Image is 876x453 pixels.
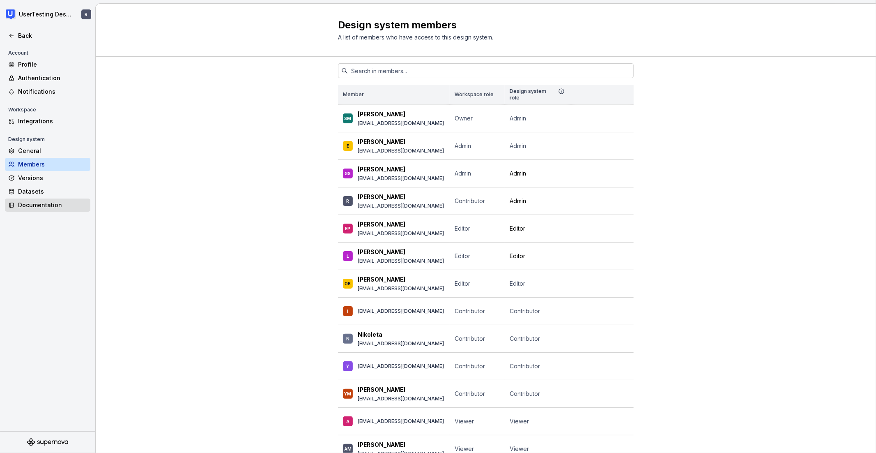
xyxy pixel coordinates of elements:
p: [PERSON_NAME] [358,193,405,201]
div: N [346,335,349,343]
div: L [347,252,349,260]
a: Integrations [5,115,90,128]
span: Editor [455,252,470,259]
span: Contributor [455,197,485,204]
p: [EMAIL_ADDRESS][DOMAIN_NAME] [358,418,444,425]
input: Search in members... [348,63,634,78]
a: General [5,144,90,157]
h2: Design system members [338,18,624,32]
div: Design system [5,134,48,144]
div: Back [18,32,87,40]
div: E [347,142,349,150]
div: Profile [18,60,87,69]
p: [PERSON_NAME] [358,138,405,146]
p: [PERSON_NAME] [358,275,405,284]
a: Datasets [5,185,90,198]
p: [EMAIL_ADDRESS][DOMAIN_NAME] [358,285,444,292]
p: [EMAIL_ADDRESS][DOMAIN_NAME] [358,258,444,264]
p: [PERSON_NAME] [358,441,405,449]
span: Editor [510,280,525,288]
span: Contributor [455,335,485,342]
span: Admin [455,142,471,149]
div: EP [345,224,351,233]
div: Datasets [18,187,87,196]
div: SM [345,114,352,122]
span: A list of members who have access to this design system. [338,34,493,41]
div: GS [345,169,351,178]
p: [PERSON_NAME] [358,165,405,173]
span: Viewer [455,445,474,452]
p: [PERSON_NAME] [358,110,405,118]
p: [EMAIL_ADDRESS][DOMAIN_NAME] [358,175,444,182]
span: Viewer [455,418,474,425]
div: R [85,11,88,18]
span: Contributor [510,307,540,315]
span: Admin [510,197,526,205]
div: R [347,197,349,205]
div: Notifications [18,88,87,96]
span: Contributor [510,390,540,398]
span: Editor [510,252,525,260]
svg: Supernova Logo [27,438,68,446]
p: [PERSON_NAME] [358,220,405,229]
a: Members [5,158,90,171]
div: Versions [18,174,87,182]
span: Contributor [510,362,540,370]
th: Member [338,85,450,105]
div: Y [347,362,349,370]
p: [PERSON_NAME] [358,386,405,394]
div: Design system role [510,88,566,101]
div: UserTesting Design System [19,10,71,18]
span: Admin [510,142,526,150]
div: General [18,147,87,155]
span: Admin [510,114,526,122]
div: Documentation [18,201,87,209]
span: Owner [455,115,473,122]
span: Contributor [455,307,485,314]
div: Integrations [18,117,87,125]
div: Account [5,48,32,58]
a: Versions [5,171,90,185]
span: Editor [455,280,470,287]
th: Workspace role [450,85,505,105]
div: YM [345,390,352,398]
p: [EMAIL_ADDRESS][DOMAIN_NAME] [358,308,444,314]
span: Admin [455,170,471,177]
img: 41adf70f-fc1c-4662-8e2d-d2ab9c673b1b.png [6,9,16,19]
div: A [346,417,349,425]
p: Nikoleta [358,331,382,339]
p: [EMAIL_ADDRESS][DOMAIN_NAME] [358,340,444,347]
span: Editor [455,225,470,232]
div: Workspace [5,105,39,115]
p: [EMAIL_ADDRESS][DOMAIN_NAME] [358,120,444,127]
div: AM [344,445,352,453]
div: I [347,307,349,315]
p: [EMAIL_ADDRESS][DOMAIN_NAME] [358,148,444,154]
a: Back [5,29,90,42]
p: [EMAIL_ADDRESS][DOMAIN_NAME] [358,230,444,237]
div: OB [345,280,351,288]
a: Notifications [5,85,90,98]
a: Authentication [5,72,90,85]
span: Contributor [455,363,485,370]
span: Viewer [510,417,529,425]
div: Members [18,160,87,169]
span: Editor [510,224,525,233]
p: [EMAIL_ADDRESS][DOMAIN_NAME] [358,395,444,402]
p: [EMAIL_ADDRESS][DOMAIN_NAME] [358,203,444,209]
a: Documentation [5,199,90,212]
button: UserTesting Design SystemR [2,5,94,23]
span: Contributor [455,390,485,397]
span: Viewer [510,445,529,453]
div: Authentication [18,74,87,82]
span: Contributor [510,335,540,343]
p: [PERSON_NAME] [358,248,405,256]
span: Admin [510,169,526,178]
a: Profile [5,58,90,71]
p: [EMAIL_ADDRESS][DOMAIN_NAME] [358,363,444,370]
